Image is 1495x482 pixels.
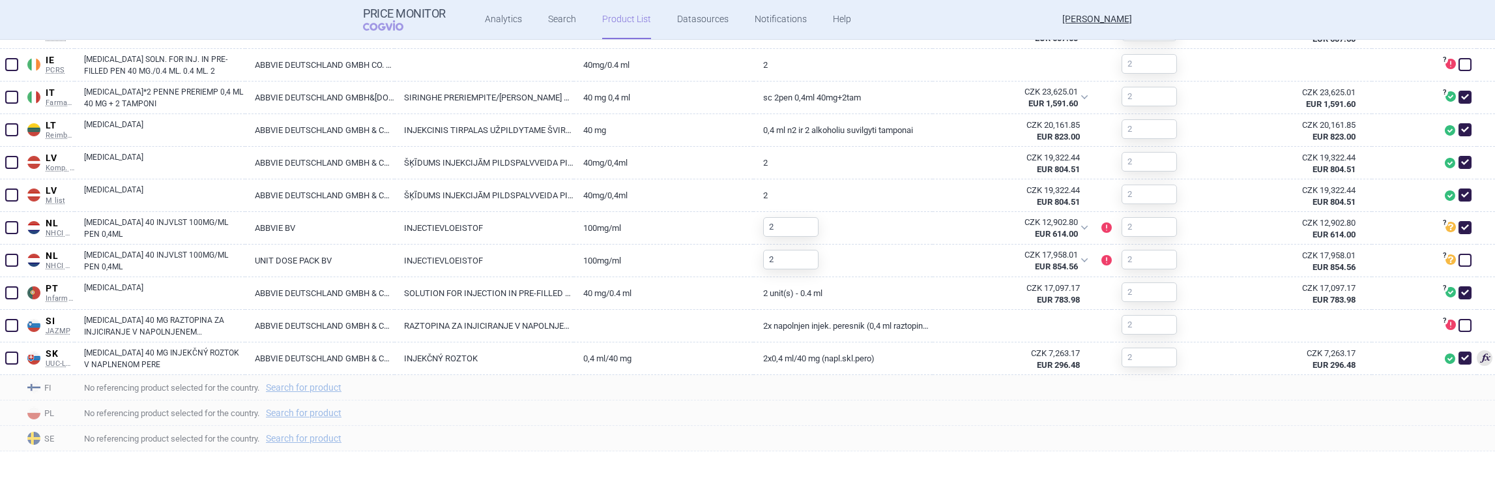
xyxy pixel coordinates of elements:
[266,408,341,417] a: Search for product
[46,196,74,205] span: M list
[1440,284,1448,292] span: ?
[1232,245,1372,279] a: CZK 17,958.01EUR 854.56
[753,277,933,309] a: 2 unit(s) - 0.4 ml
[245,245,394,277] a: UNIT DOSE PACK BV
[23,404,74,421] span: PL
[1122,348,1177,367] input: 2
[942,282,1080,306] abbr: SP-CAU-010 Portugalsko
[1313,34,1356,44] strong: EUR 607.60
[27,286,40,299] img: Portugal
[23,378,74,395] span: FI
[46,283,74,295] span: PT
[1440,252,1448,260] span: ?
[1313,230,1356,239] strong: EUR 614.00
[23,150,74,173] a: LVLVKomp. AB list
[753,179,933,211] a: 2
[245,277,394,309] a: ABBVIE DEUTSCHLAND GMBH & CO. KG
[27,221,40,234] img: Netherlands
[245,114,394,146] a: ABBVIE DEUTSCHLAND GMBH & CO. KG , [GEOGRAPHIC_DATA]
[1440,56,1448,64] span: ?
[84,53,245,77] a: [MEDICAL_DATA] SOLN. FOR INJ. IN PRE-FILLED PEN 40 MG./0.4 ML. 0.4 ML. 2
[573,147,753,179] a: 40mg/0,4ml
[753,342,933,374] a: 2x0,4 ml/40 mg (napl.skl.pero)
[23,280,74,303] a: PTPTInfarmed Infomed
[1313,262,1356,272] strong: EUR 854.56
[942,249,1078,261] div: CZK 17,958.01
[46,98,74,108] span: Farmadati
[753,310,933,342] a: 2x napolnjen injek. peresnik (0,4 ml raztopine), 2x alkoholni zloženec v pretisnem omotu
[27,319,40,332] img: Slovenia
[46,262,74,271] span: NHCI Medicijnkosten
[1313,164,1356,174] strong: EUR 804.51
[942,86,1078,110] abbr: SP-CAU-010 Itálie hrazené LP
[27,352,40,365] img: Slovakia
[1035,229,1078,239] strong: EUR 614.00
[23,215,74,238] a: NLNLNHCI Medicijnkosten
[942,185,1080,208] abbr: SP-CAU-010 Lotyšsko
[23,313,74,336] a: SISIJAZMP
[84,249,245,273] a: [MEDICAL_DATA] 40 INJVLST 100MG/ML PEN 0,4ML
[942,348,1080,371] abbr: SP-CAU-010 Slovensko
[573,49,753,81] a: 40MG/0.4 ML
[942,217,1078,228] div: CZK 12,902.80
[1241,250,1356,262] div: CZK 17,958.01
[27,254,40,267] img: Netherlands
[84,380,1495,395] span: No referencing product selected for the country.
[245,49,394,81] a: ABBVIE DEUTSCHLAND GMBH CO. KG
[942,119,1080,131] div: CZK 20,161.85
[394,82,573,113] a: SIRINGHE PRERIEMPITE/[PERSON_NAME] + [PERSON_NAME]
[942,86,1078,98] div: CZK 23,625.01
[1241,348,1356,359] div: CZK 7,263.17
[1122,315,1177,335] input: 2
[1232,82,1372,115] a: CZK 23,625.01EUR 1,591.60
[942,119,1080,143] abbr: SP-CAU-010 Litva
[573,82,753,113] a: 40 MG 0,4 ML
[27,406,40,419] img: Poland
[46,131,74,140] span: Reimbursed list
[363,20,422,31] span: COGVIO
[1232,114,1372,148] a: CZK 20,161.85EUR 823.00
[84,405,1495,421] span: No referencing product selected for the country.
[1037,295,1080,305] strong: EUR 783.98
[266,383,341,392] a: Search for product
[753,114,933,146] a: 0,4 ml N2 ir 2 alkoholiu suvilgyti tamponai
[363,7,446,20] strong: Price Monitor
[23,52,74,75] a: IEIEPCRS
[27,381,40,394] img: Finland
[1232,147,1372,181] a: CZK 19,322.44EUR 804.51
[933,245,1096,277] div: CZK 17,958.01EUR 854.56
[266,434,341,443] a: Search for product
[394,342,573,374] a: INJEKČNÝ ROZTOK
[27,188,40,202] img: Latvia
[27,91,40,104] img: Italy
[46,294,74,303] span: Infarmed Infomed
[46,359,74,369] span: UUC-LP B
[84,430,1495,446] span: No referencing product selected for the country.
[23,117,74,140] a: LTLTReimbursed list
[573,245,753,277] a: 100MG/ML
[394,179,573,211] a: ŠĶĪDUMS INJEKCIJĀM PILDSPALVVEIDA PILNŠĻIRCĒS
[245,179,394,211] a: ABBVIE DEUTSCHLAND GMBH & CO. KG, [GEOGRAPHIC_DATA]
[1241,185,1356,196] div: CZK 19,322.44
[942,152,1080,175] abbr: SP-CAU-010 Lotyšsko
[394,212,573,244] a: INJECTIEVLOEISTOF
[1122,54,1177,74] input: 2
[394,114,573,146] a: INJEKCINIS TIRPALAS UŽPILDYTAME ŠVIRKŠTIKLYJE
[1028,98,1078,108] strong: EUR 1,591.60
[1232,342,1372,376] a: CZK 7,263.17EUR 296.48
[1241,282,1356,294] div: CZK 17,097.17
[1440,89,1448,97] span: ?
[1241,152,1356,164] div: CZK 19,322.44
[245,147,394,179] a: ABBVIE DEUTSCHLAND GMBH & CO. KG; ABBVIE SIA
[245,342,394,374] a: ABBVIE DEUTSCHLAND GMBH & CO. KG
[245,212,394,244] a: ABBVIE BV
[46,327,74,336] span: JAZMP
[573,342,753,374] a: 0,4 ml/40 mg
[1440,317,1448,325] span: ?
[23,429,74,446] span: SE
[1122,282,1177,302] input: 2
[1313,360,1356,370] strong: EUR 296.48
[394,245,573,277] a: INJECTIEVLOEISTOF
[942,348,1080,359] div: CZK 7,263.17
[46,55,74,67] span: IE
